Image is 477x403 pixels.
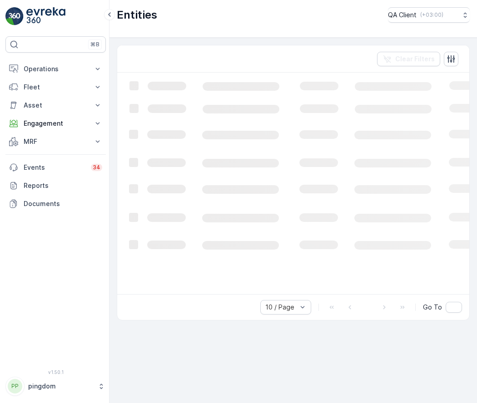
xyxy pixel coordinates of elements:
p: ⌘B [90,41,99,48]
span: v 1.50.1 [5,369,106,375]
p: pingdom [28,382,93,391]
button: Clear Filters [377,52,440,66]
p: QA Client [388,10,417,20]
p: Fleet [24,83,88,92]
a: Reports [5,177,106,195]
button: Operations [5,60,106,78]
div: PP [8,379,22,393]
p: Events [24,163,85,172]
p: ( +03:00 ) [420,11,443,19]
button: Engagement [5,114,106,133]
p: MRF [24,137,88,146]
button: Fleet [5,78,106,96]
img: logo [5,7,24,25]
p: Asset [24,101,88,110]
p: 34 [93,164,100,171]
p: Clear Filters [395,54,435,64]
p: Entities [117,8,157,22]
button: QA Client(+03:00) [388,7,470,23]
button: Asset [5,96,106,114]
p: Documents [24,199,102,208]
img: logo_light-DOdMpM7g.png [26,7,65,25]
p: Engagement [24,119,88,128]
a: Documents [5,195,106,213]
button: MRF [5,133,106,151]
a: Events34 [5,158,106,177]
button: PPpingdom [5,377,106,396]
p: Operations [24,64,88,74]
span: Go To [423,303,442,312]
p: Reports [24,181,102,190]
